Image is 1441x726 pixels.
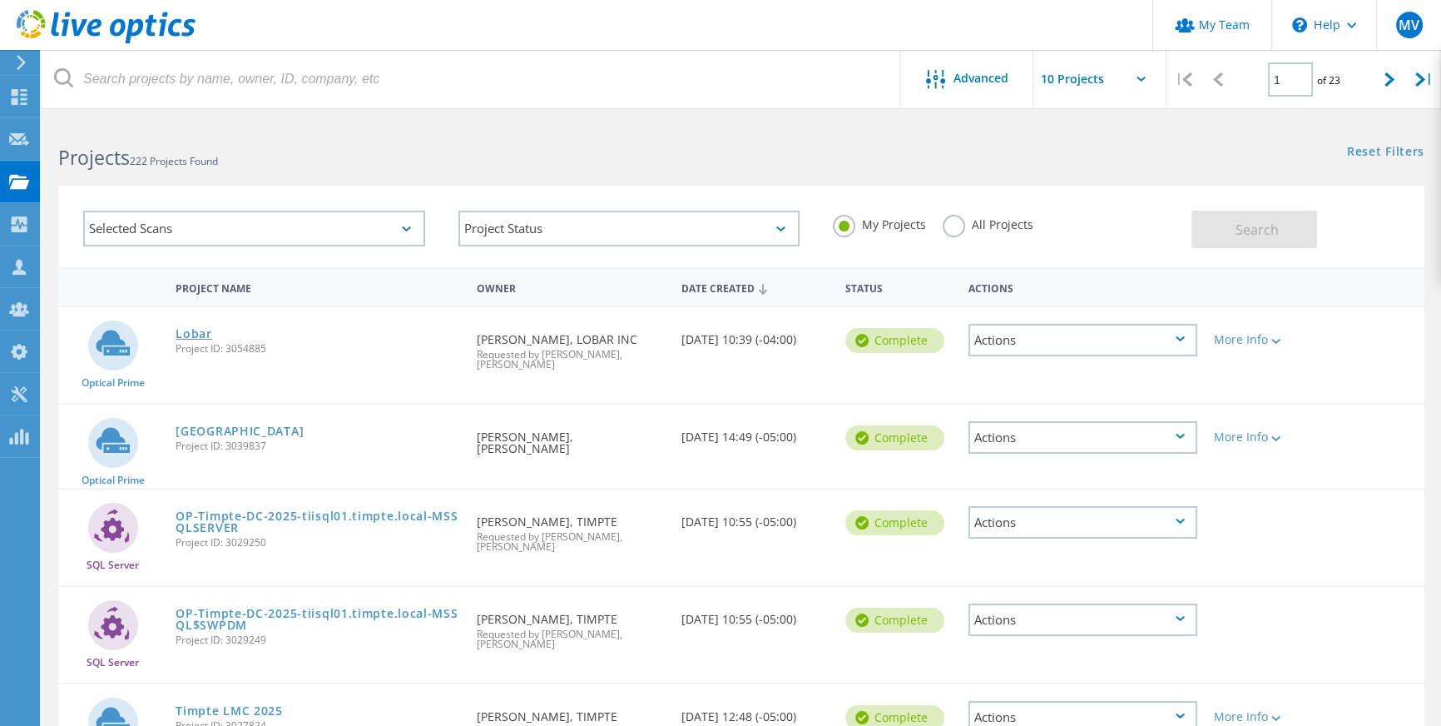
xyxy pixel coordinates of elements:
[968,421,1198,454] div: Actions
[176,441,459,451] span: Project ID: 3039837
[1191,211,1317,248] button: Search
[1317,73,1340,87] span: of 23
[176,608,459,631] a: OP-Timpte-DC-2025-tiisql01.timpte.local-MSSQL$SWPDM
[468,405,673,471] div: [PERSON_NAME], [PERSON_NAME]
[833,215,926,231] label: My Projects
[176,510,459,534] a: OP-Timpte-DC-2025-tiisql01.timpte.local-MSSQLSERVER
[17,35,196,47] a: Live Optics Dashboard
[1407,50,1441,109] div: |
[837,271,960,302] div: Status
[673,490,837,544] div: [DATE] 10:55 (-05:00)
[130,154,218,168] span: 222 Projects Found
[673,307,837,362] div: [DATE] 10:39 (-04:00)
[176,705,283,717] a: Timpte LMC 2025
[458,211,800,246] div: Project Status
[968,324,1198,356] div: Actions
[468,490,673,569] div: [PERSON_NAME], TIMPTE
[845,328,944,353] div: Complete
[468,307,673,386] div: [PERSON_NAME], LOBAR INC
[1292,17,1307,32] svg: \n
[468,271,673,302] div: Owner
[1214,431,1306,443] div: More Info
[176,635,459,645] span: Project ID: 3029249
[968,506,1198,539] div: Actions
[82,378,145,388] span: Optical Prime
[176,344,459,354] span: Project ID: 3054885
[167,271,468,302] div: Project Name
[477,629,665,649] span: Requested by [PERSON_NAME], [PERSON_NAME]
[176,538,459,548] span: Project ID: 3029250
[1235,221,1279,239] span: Search
[673,405,837,460] div: [DATE] 14:49 (-05:00)
[477,532,665,552] span: Requested by [PERSON_NAME], [PERSON_NAME]
[82,475,145,485] span: Optical Prime
[845,510,944,535] div: Complete
[42,50,901,108] input: Search projects by name, owner, ID, company, etc
[673,271,837,303] div: Date Created
[1166,50,1201,109] div: |
[845,608,944,633] div: Complete
[87,658,139,668] span: SQL Server
[953,72,1008,84] span: Advanced
[1347,146,1424,160] a: Reset Filters
[176,328,212,340] a: Lobar
[58,144,130,171] b: Projects
[960,271,1206,302] div: Actions
[83,211,425,246] div: Selected Scans
[673,587,837,642] div: [DATE] 10:55 (-05:00)
[1399,18,1419,32] span: MV
[477,350,665,370] span: Requested by [PERSON_NAME], [PERSON_NAME]
[176,425,304,437] a: [GEOGRAPHIC_DATA]
[968,604,1198,636] div: Actions
[845,425,944,450] div: Complete
[87,560,139,570] span: SQL Server
[468,587,673,666] div: [PERSON_NAME], TIMPTE
[1214,711,1306,723] div: More Info
[943,215,1033,231] label: All Projects
[1214,334,1306,346] div: More Info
